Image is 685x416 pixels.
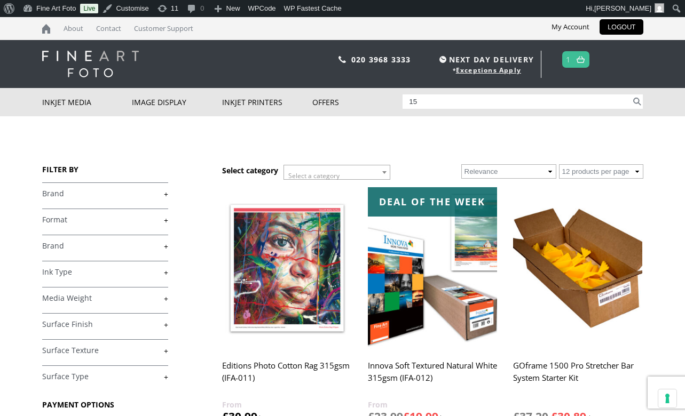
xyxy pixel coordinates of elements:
span: [PERSON_NAME] [594,4,651,12]
span: Select a category [288,171,340,180]
a: + [42,189,168,199]
button: Your consent preferences for tracking technologies [658,389,676,407]
a: Customer Support [129,17,199,40]
button: Search [631,94,643,109]
a: 020 3968 3333 [351,54,411,65]
h4: Ink Type [42,261,168,282]
h3: Select category [222,165,278,175]
a: Live [80,4,98,13]
img: GOframe 1500 Pro Stretcher Bar System Starter Kit [513,187,642,349]
select: Shop order [461,164,556,179]
a: Inkjet Media [42,88,132,116]
a: My Account [544,19,597,35]
a: Exceptions Apply [456,66,521,75]
h3: FILTER BY [42,164,168,174]
a: + [42,241,168,251]
h4: Format [42,209,168,230]
a: + [42,293,168,303]
h2: GOframe 1500 Pro Stretcher Bar System Starter Kit [513,356,642,398]
h4: Brand [42,182,168,204]
a: Image Display [132,88,222,116]
h4: Brand [42,235,168,256]
a: Inkjet Printers [222,88,312,116]
img: basket.svg [577,56,585,63]
h2: Innova Soft Textured Natural White 315gsm (IFA-012) [368,356,497,398]
a: + [42,372,168,382]
img: time.svg [439,56,446,63]
a: Contact [91,17,127,40]
a: + [42,319,168,330]
a: About [58,17,89,40]
img: logo-white.svg [42,51,139,77]
h4: Media Weight [42,287,168,308]
img: Innova Soft Textured Natural White 315gsm (IFA-012) [368,187,497,349]
h4: Surface Type [42,365,168,387]
h4: Surface Texture [42,339,168,361]
input: Search products… [403,94,631,109]
img: Editions Photo Cotton Rag 315gsm (IFA-011) [222,187,351,349]
a: + [42,215,168,225]
a: + [42,267,168,277]
h2: Editions Photo Cotton Rag 315gsm (IFA-011) [222,356,351,398]
a: 1 [566,52,571,67]
span: NEXT DAY DELIVERY [437,53,534,66]
div: Deal of the week [368,187,497,217]
img: phone.svg [338,56,346,63]
a: LOGOUT [600,19,643,35]
a: + [42,346,168,356]
h4: Surface Finish [42,313,168,334]
h3: PAYMENT OPTIONS [42,399,168,410]
a: Offers [312,88,403,116]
